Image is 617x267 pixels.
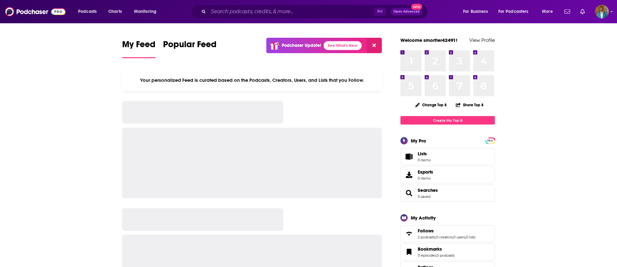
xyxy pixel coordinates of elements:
span: Open Advanced [393,10,420,13]
div: My Activity [411,215,436,221]
span: , [465,235,466,239]
button: Change Top 8 [411,101,450,109]
a: 0 users [453,235,465,239]
a: 3 saved [418,194,430,199]
a: Searches [403,189,415,197]
a: 2 podcasts [418,235,435,239]
span: Searches [400,185,495,202]
a: PRO [486,138,494,143]
a: Follows [418,228,475,234]
span: Exports [403,170,415,179]
a: Exports [400,166,495,183]
a: 0 podcasts [437,253,455,258]
span: , [436,253,437,258]
a: Create My Top 8 [400,116,495,125]
span: Lists [418,151,431,157]
span: For Business [463,7,488,16]
a: View Profile [469,37,495,43]
span: Exports [418,169,433,175]
span: For Podcasters [498,7,529,16]
span: Follows [418,228,434,234]
a: My Feed [122,39,156,58]
button: Show profile menu [595,5,609,19]
span: Follows [400,225,495,242]
a: Popular Feed [163,39,217,58]
a: Follows [403,229,415,238]
a: 0 episodes [418,253,436,258]
input: Search podcasts, credits, & more... [208,7,374,17]
span: Lists [418,151,427,157]
span: Bookmarks [418,246,442,252]
span: 0 items [418,176,433,181]
span: PRO [486,138,494,143]
a: Show notifications dropdown [578,6,587,17]
span: Lists [403,152,415,161]
span: Popular Feed [163,39,217,53]
img: User Profile [595,5,609,19]
div: Search podcasts, credits, & more... [197,4,434,19]
a: Lists [400,148,495,165]
a: Welcome smortier42491! [400,37,457,43]
span: Logged in as smortier42491 [595,5,609,19]
a: Charts [104,7,126,17]
button: open menu [74,7,105,17]
span: Podcasts [78,7,97,16]
a: See What's New [324,41,362,50]
img: Podchaser - Follow, Share and Rate Podcasts [5,6,65,18]
button: open menu [494,7,538,17]
a: Bookmarks [403,248,415,256]
button: open menu [538,7,561,17]
div: My Pro [411,138,426,144]
span: Bookmarks [400,243,495,260]
a: 0 lists [466,235,475,239]
button: Share Top 8 [456,99,484,111]
span: 0 items [418,158,431,162]
a: Searches [418,187,438,193]
button: Open AdvancedNew [391,8,422,15]
a: Bookmarks [418,246,455,252]
span: New [411,4,422,10]
span: More [542,7,553,16]
a: Show notifications dropdown [562,6,573,17]
a: 0 creators [436,235,453,239]
div: Your personalized Feed is curated based on the Podcasts, Creators, Users, and Lists that you Follow. [122,70,382,91]
span: ⌘ K [374,8,386,16]
span: Monitoring [134,7,156,16]
button: open menu [459,7,496,17]
span: My Feed [122,39,156,53]
span: Charts [108,7,122,16]
span: , [435,235,436,239]
p: Podchaser Update! [282,43,321,48]
button: open menu [130,7,165,17]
